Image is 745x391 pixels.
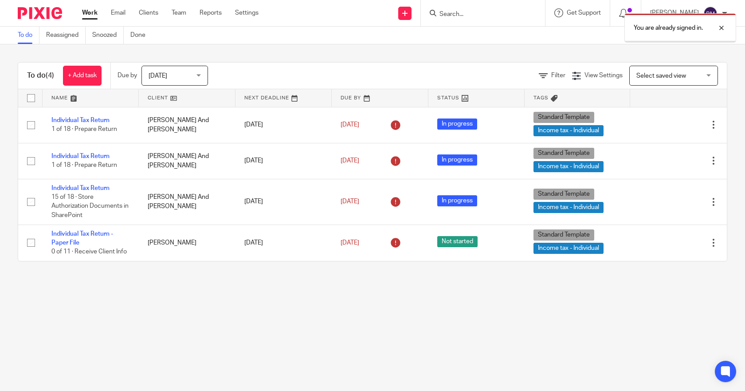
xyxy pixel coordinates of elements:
img: svg%3E [703,6,718,20]
a: Settings [235,8,259,17]
span: 1 of 18 · Prepare Return [51,162,117,169]
td: [DATE] [235,179,332,225]
a: Reassigned [46,27,86,44]
span: [DATE] [341,122,359,128]
a: Team [172,8,186,17]
td: [DATE] [235,225,332,261]
span: In progress [437,118,477,130]
p: You are already signed in. [634,24,703,32]
span: [DATE] [341,198,359,205]
span: Income tax - Individual [533,125,604,136]
span: In progress [437,195,477,206]
td: [DATE] [235,143,332,179]
a: Email [111,8,125,17]
span: [DATE] [149,73,167,79]
a: + Add task [63,66,102,86]
span: Tags [533,95,549,100]
span: Income tax - Individual [533,243,604,254]
span: 15 of 18 · Store Authorization Documents in SharePoint [51,194,129,218]
a: Individual Tax Return - Paper File [51,231,113,246]
td: [PERSON_NAME] And [PERSON_NAME] [139,143,235,179]
img: Pixie [18,7,62,19]
a: To do [18,27,39,44]
td: [DATE] [235,107,332,143]
p: Due by [118,71,137,80]
span: [DATE] [341,240,359,246]
span: Not started [437,236,478,247]
span: Standard Template [533,148,594,159]
a: Done [130,27,152,44]
a: Individual Tax Return [51,185,110,191]
span: 0 of 11 · Receive Client Info [51,249,127,255]
span: 1 of 18 · Prepare Return [51,126,117,133]
a: Work [82,8,98,17]
span: (4) [46,72,54,79]
span: Standard Template [533,229,594,241]
span: In progress [437,154,477,166]
span: Standard Template [533,112,594,123]
span: Filter [551,72,565,79]
span: Select saved view [636,73,686,79]
a: Clients [139,8,158,17]
a: Individual Tax Return [51,153,110,159]
span: View Settings [584,72,623,79]
td: [PERSON_NAME] And [PERSON_NAME] [139,107,235,143]
td: [PERSON_NAME] [139,225,235,261]
a: Snoozed [92,27,124,44]
span: [DATE] [341,158,359,164]
span: Income tax - Individual [533,202,604,213]
a: Reports [200,8,222,17]
h1: To do [27,71,54,80]
td: [PERSON_NAME] And [PERSON_NAME] [139,179,235,225]
a: Individual Tax Return [51,117,110,123]
span: Standard Template [533,189,594,200]
span: Income tax - Individual [533,161,604,172]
